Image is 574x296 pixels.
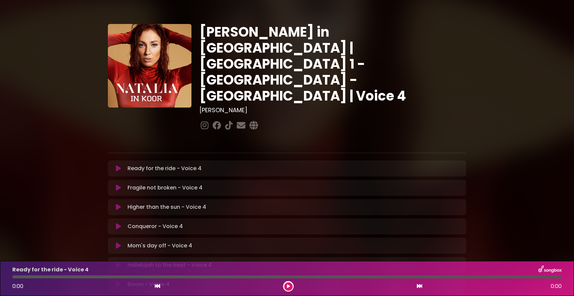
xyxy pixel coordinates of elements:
h3: [PERSON_NAME] [199,107,466,114]
p: Fragile not broken - Voice 4 [128,184,202,192]
span: 0:00 [551,282,562,290]
span: 0:00 [12,282,23,290]
h1: [PERSON_NAME] in [GEOGRAPHIC_DATA] | [GEOGRAPHIC_DATA] 1 - [GEOGRAPHIC_DATA] - [GEOGRAPHIC_DATA] ... [199,24,466,104]
p: Mom's day off - Voice 4 [128,242,192,250]
p: Ready for the ride - Voice 4 [12,266,89,274]
p: Ready for the ride - Voice 4 [128,164,201,172]
p: Conqueror - Voice 4 [128,222,183,230]
img: YTVS25JmS9CLUqXqkEhs [108,24,191,108]
img: songbox-logo-white.png [538,265,562,274]
p: Higher than the sun - Voice 4 [128,203,206,211]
